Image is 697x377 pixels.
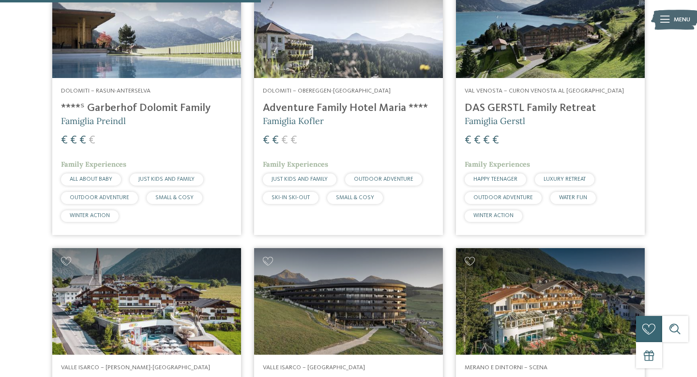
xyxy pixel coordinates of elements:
span: € [70,135,77,146]
h4: ****ˢ Garberhof Dolomit Family [61,102,232,115]
span: Valle Isarco – [PERSON_NAME]-[GEOGRAPHIC_DATA] [61,364,210,371]
span: Family Experiences [263,160,328,169]
span: OUTDOOR ADVENTURE [473,195,533,201]
span: WINTER ACTION [473,213,514,219]
h4: Adventure Family Hotel Maria **** [263,102,434,115]
img: Cercate un hotel per famiglie? Qui troverete solo i migliori! [254,248,443,354]
span: HAPPY TEENAGER [473,176,517,182]
span: SMALL & COSY [155,195,194,201]
h4: DAS GERSTL Family Retreat [465,102,636,115]
span: LUXURY RETREAT [544,176,586,182]
span: € [263,135,270,146]
span: € [272,135,279,146]
span: Famiglia Kofler [263,115,324,126]
span: WATER FUN [559,195,587,201]
span: € [281,135,288,146]
span: JUST KIDS AND FAMILY [272,176,328,182]
img: Cercate un hotel per famiglie? Qui troverete solo i migliori! [52,248,241,354]
span: OUTDOOR ADVENTURE [354,176,413,182]
span: Famiglia Gerstl [465,115,525,126]
span: Famiglia Preindl [61,115,126,126]
span: € [492,135,499,146]
span: JUST KIDS AND FAMILY [138,176,195,182]
span: SKI-IN SKI-OUT [272,195,310,201]
span: Family Experiences [61,160,126,169]
span: € [290,135,297,146]
span: Valle Isarco – [GEOGRAPHIC_DATA] [263,364,365,371]
span: Val Venosta – Curon Venosta al [GEOGRAPHIC_DATA] [465,88,624,94]
span: OUTDOOR ADVENTURE [70,195,129,201]
span: € [89,135,95,146]
span: € [79,135,86,146]
span: WINTER ACTION [70,213,110,219]
span: Merano e dintorni – Scena [465,364,547,371]
span: € [474,135,481,146]
span: SMALL & COSY [336,195,374,201]
span: € [61,135,68,146]
span: Dolomiti – Rasun-Anterselva [61,88,151,94]
span: € [465,135,471,146]
span: € [483,135,490,146]
img: Family Hotel Gutenberg **** [456,248,645,354]
span: ALL ABOUT BABY [70,176,112,182]
span: Family Experiences [465,160,530,169]
span: Dolomiti – Obereggen-[GEOGRAPHIC_DATA] [263,88,391,94]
